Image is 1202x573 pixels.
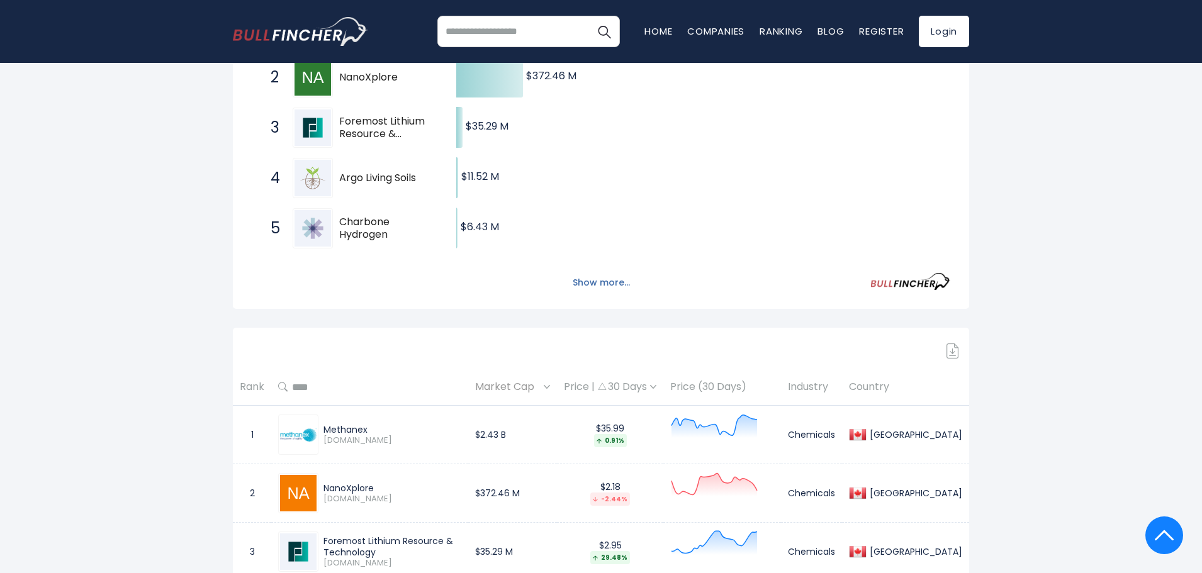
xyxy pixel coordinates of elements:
img: FAT.CN.png [280,533,317,570]
a: Ranking [760,25,802,38]
a: Blog [817,25,844,38]
div: $2.95 [564,540,656,564]
span: Market Cap [475,377,541,397]
div: [GEOGRAPHIC_DATA] [867,487,962,499]
div: $35.99 [564,423,656,447]
span: [DOMAIN_NAME] [323,494,461,504]
div: Methanex [323,424,461,435]
span: [DOMAIN_NAME] [323,435,461,446]
span: Argo Living Soils [339,172,434,185]
div: [GEOGRAPHIC_DATA] [867,546,962,557]
div: -2.44% [590,492,630,506]
a: Login [919,16,969,47]
span: 3 [264,117,277,138]
td: $372.46 M [468,464,557,523]
td: $2.43 B [468,406,557,464]
div: $2.18 [564,481,656,506]
span: [DOMAIN_NAME] [323,558,461,569]
a: Go to homepage [233,17,368,46]
span: 5 [264,218,277,239]
div: NanoXplore [323,482,461,494]
span: 2 [264,67,277,88]
td: Chemicals [781,406,842,464]
td: 1 [233,406,271,464]
button: Show more... [565,272,638,293]
span: Foremost Lithium Resource & Technology [339,115,434,142]
div: Foremost Lithium Resource & Technology [323,535,461,558]
button: Search [588,16,620,47]
a: Home [644,25,672,38]
span: NanoXplore [339,71,434,84]
div: Price | 30 Days [564,381,656,394]
img: Argo Living Soils [295,160,331,196]
img: bullfincher logo [233,17,368,46]
td: Chemicals [781,464,842,523]
img: NanoXplore [295,59,331,96]
img: MX.TO.png [280,428,317,442]
a: Register [859,25,904,38]
text: $35.29 M [466,119,508,133]
text: $6.43 M [461,220,499,234]
img: Charbone Hydrogen [295,210,331,247]
th: Price (30 Days) [663,369,781,406]
th: Industry [781,369,842,406]
img: Foremost Lithium Resource & Technology [295,109,331,146]
div: 29.48% [590,551,630,564]
div: [GEOGRAPHIC_DATA] [867,429,962,440]
a: Companies [687,25,744,38]
text: $11.52 M [461,169,499,184]
th: Rank [233,369,271,406]
span: 4 [264,167,277,189]
span: Charbone Hydrogen [339,216,434,242]
div: 0.91% [594,434,627,447]
td: 2 [233,464,271,523]
text: $372.46 M [526,69,576,83]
